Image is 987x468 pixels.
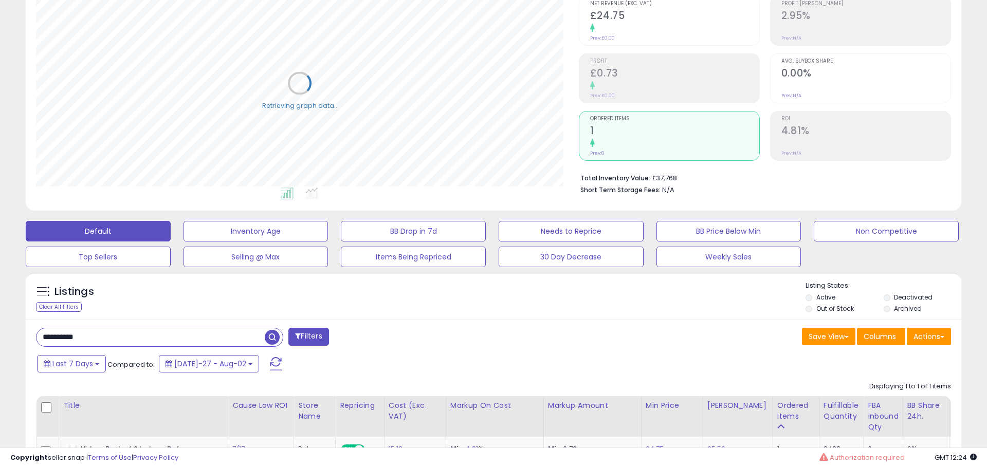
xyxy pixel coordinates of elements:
[10,453,48,462] strong: Copyright
[340,400,380,411] div: Repricing
[894,304,922,313] label: Archived
[174,359,246,369] span: [DATE]-27 - Aug-02
[857,328,905,345] button: Columns
[54,285,94,299] h5: Listings
[341,221,486,241] button: BB Drop in 7d
[824,400,859,422] div: Fulfillable Quantity
[63,400,224,411] div: Title
[907,400,945,422] div: BB Share 24h.
[816,293,835,302] label: Active
[580,171,943,183] li: £37,768
[590,116,759,122] span: Ordered Items
[781,1,951,7] span: Profit [PERSON_NAME]
[580,185,661,194] b: Short Term Storage Fees:
[159,355,259,372] button: [DATE]-27 - Aug-02
[88,453,132,462] a: Terms of Use
[107,360,155,369] span: Compared to:
[184,247,328,267] button: Selling @ Max
[232,400,289,411] div: Cause Low ROI
[656,247,801,267] button: Weekly Sales
[499,221,644,241] button: Needs to Reprice
[590,1,759,7] span: Net Revenue (Exc. VAT)
[10,453,178,463] div: seller snap | |
[781,92,801,99] small: Prev: N/A
[36,302,82,312] div: Clear All Filters
[450,400,539,411] div: Markup on Cost
[26,221,171,241] button: Default
[228,396,294,437] th: CSV column name: cust_attr_5_Cause Low ROI
[288,328,328,346] button: Filters
[707,400,769,411] div: [PERSON_NAME]
[662,185,674,195] span: N/A
[52,359,93,369] span: Last 7 Days
[646,400,699,411] div: Min Price
[781,67,951,81] h2: 0.00%
[864,331,896,342] span: Columns
[781,125,951,139] h2: 4.81%
[590,35,615,41] small: Prev: £0.00
[590,59,759,64] span: Profit
[868,400,899,433] div: FBA inbound Qty
[814,221,959,241] button: Non Competitive
[26,247,171,267] button: Top Sellers
[656,221,801,241] button: BB Price Below Min
[446,396,543,437] th: The percentage added to the cost of goods (COGS) that forms the calculator for Min & Max prices.
[777,400,815,422] div: Ordered Items
[590,10,759,24] h2: £24.75
[806,281,961,291] p: Listing States:
[389,400,442,422] div: Cost (Exc. VAT)
[133,453,178,462] a: Privacy Policy
[869,382,951,391] div: Displaying 1 to 1 of 1 items
[37,355,106,372] button: Last 7 Days
[580,174,650,182] b: Total Inventory Value:
[781,116,951,122] span: ROI
[907,328,951,345] button: Actions
[935,453,977,462] span: 2025-08-10 12:24 GMT
[590,67,759,81] h2: £0.73
[499,247,644,267] button: 30 Day Decrease
[262,101,337,110] div: Retrieving graph data..
[590,92,615,99] small: Prev: £0.00
[781,10,951,24] h2: 2.95%
[184,221,328,241] button: Inventory Age
[894,293,933,302] label: Deactivated
[590,125,759,139] h2: 1
[781,59,951,64] span: Avg. Buybox Share
[781,35,801,41] small: Prev: N/A
[548,400,637,411] div: Markup Amount
[298,400,331,422] div: Store Name
[590,150,605,156] small: Prev: 0
[341,247,486,267] button: Items Being Repriced
[802,328,855,345] button: Save View
[816,304,854,313] label: Out of Stock
[781,150,801,156] small: Prev: N/A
